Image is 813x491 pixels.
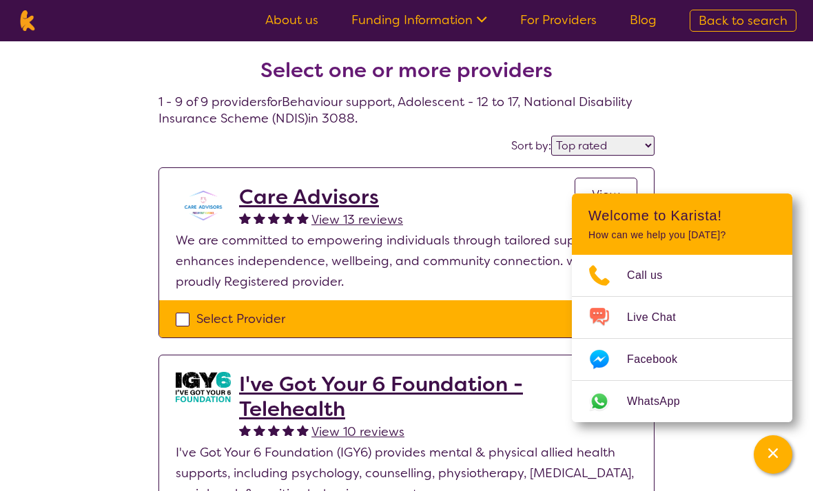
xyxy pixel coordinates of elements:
ul: Choose channel [572,255,792,422]
p: How can we help you [DATE]? [588,229,776,241]
a: Back to search [690,10,796,32]
a: View [575,178,637,212]
img: fullstar [297,424,309,436]
h4: 1 - 9 of 9 providers for Behaviour support , Adolescent - 12 to 17 , National Disability Insuranc... [158,25,655,127]
a: Web link opens in a new tab. [572,381,792,422]
span: WhatsApp [627,391,697,412]
img: fullstar [282,424,294,436]
span: View 10 reviews [311,424,404,440]
a: Care Advisors [239,185,403,209]
span: Back to search [699,12,788,29]
img: fullstar [239,212,251,224]
img: aw0qclyvxjfem2oefjis.jpg [176,372,231,402]
span: Facebook [627,349,694,370]
img: fullstar [239,424,251,436]
span: Live Chat [627,307,692,328]
a: Funding Information [351,12,487,28]
img: fullstar [297,212,309,224]
img: fullstar [254,212,265,224]
h2: Select one or more providers [260,58,553,83]
a: I've Got Your 6 Foundation - Telehealth [239,372,575,421]
img: fullstar [268,212,280,224]
img: fullstar [282,212,294,224]
img: fullstar [254,424,265,436]
span: Call us [627,265,679,286]
span: View [592,187,620,203]
img: fullstar [268,424,280,436]
a: View 10 reviews [311,421,404,442]
img: hzzveylctub6g19quzum.png [176,185,231,227]
a: For Providers [520,12,597,28]
label: Sort by: [511,138,551,153]
h2: Welcome to Karista! [588,207,776,224]
a: Blog [630,12,657,28]
img: Karista logo [17,10,38,31]
span: View 13 reviews [311,211,403,228]
a: About us [265,12,318,28]
button: Channel Menu [754,435,792,474]
p: We are committed to empowering individuals through tailored support that enhances independence, w... [176,230,637,292]
div: Channel Menu [572,194,792,422]
a: View 13 reviews [311,209,403,230]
